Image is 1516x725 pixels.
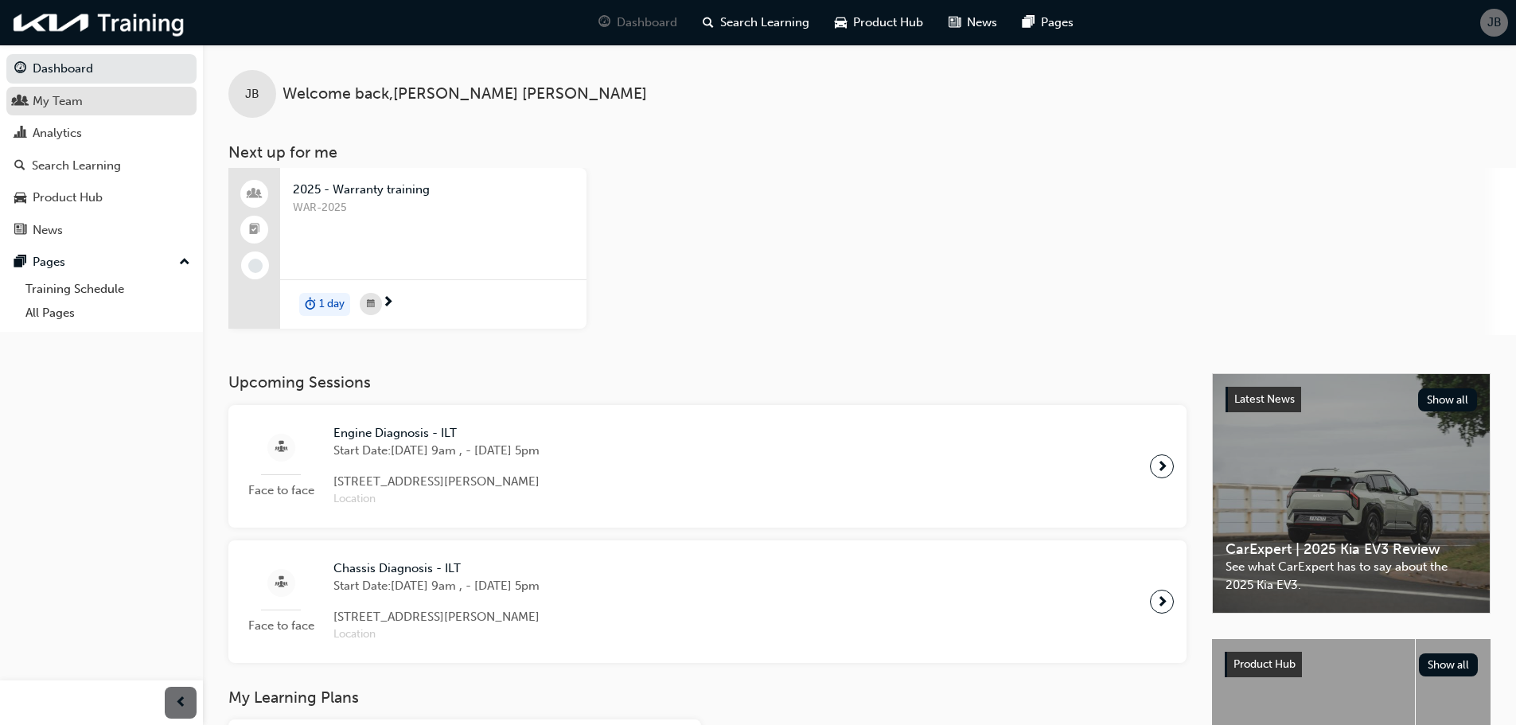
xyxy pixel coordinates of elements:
[248,259,263,273] span: learningRecordVerb_NONE-icon
[1225,652,1478,677] a: Product HubShow all
[598,13,610,33] span: guage-icon
[6,216,197,245] a: News
[203,143,1516,162] h3: Next up for me
[1418,388,1478,411] button: Show all
[1226,387,1477,412] a: Latest NewsShow all
[1156,591,1168,613] span: next-icon
[333,626,540,644] span: Location
[967,14,997,32] span: News
[319,295,345,314] span: 1 day
[690,6,822,39] a: search-iconSearch Learning
[333,442,540,460] span: Start Date: [DATE] 9am , - [DATE] 5pm
[19,277,197,302] a: Training Schedule
[1041,14,1074,32] span: Pages
[14,224,26,238] span: news-icon
[6,54,197,84] a: Dashboard
[6,248,197,277] button: Pages
[835,13,847,33] span: car-icon
[228,373,1187,392] h3: Upcoming Sessions
[179,252,190,273] span: up-icon
[33,92,83,111] div: My Team
[1226,540,1477,559] span: CarExpert | 2025 Kia EV3 Review
[32,157,121,175] div: Search Learning
[333,577,540,595] span: Start Date: [DATE] 9am , - [DATE] 5pm
[1419,653,1479,676] button: Show all
[305,294,316,315] span: duration-icon
[175,693,187,713] span: prev-icon
[249,184,260,205] span: people-icon
[33,221,63,240] div: News
[14,95,26,109] span: people-icon
[333,473,540,491] span: [STREET_ADDRESS][PERSON_NAME]
[33,124,82,142] div: Analytics
[14,191,26,205] span: car-icon
[1234,392,1295,406] span: Latest News
[367,294,375,314] span: calendar-icon
[936,6,1010,39] a: news-iconNews
[1010,6,1086,39] a: pages-iconPages
[275,573,287,593] span: sessionType_FACE_TO_FACE-icon
[1212,373,1491,614] a: Latest NewsShow allCarExpert | 2025 Kia EV3 ReviewSee what CarExpert has to say about the 2025 Ki...
[228,168,587,329] a: 2025 - Warranty trainingWAR-2025duration-icon1 day
[949,13,961,33] span: news-icon
[333,608,540,626] span: [STREET_ADDRESS][PERSON_NAME]
[19,301,197,325] a: All Pages
[6,51,197,248] button: DashboardMy TeamAnalyticsSearch LearningProduct HubNews
[283,85,647,103] span: Welcome back , [PERSON_NAME] [PERSON_NAME]
[1487,14,1502,32] span: JB
[6,119,197,148] a: Analytics
[586,6,690,39] a: guage-iconDashboard
[6,183,197,212] a: Product Hub
[275,438,287,458] span: sessionType_FACE_TO_FACE-icon
[8,6,191,39] img: kia-training
[245,85,259,103] span: JB
[241,418,1174,515] a: Face to faceEngine Diagnosis - ILTStart Date:[DATE] 9am , - [DATE] 5pm[STREET_ADDRESS][PERSON_NAM...
[822,6,936,39] a: car-iconProduct Hub
[333,490,540,509] span: Location
[333,424,540,442] span: Engine Diagnosis - ILT
[293,199,574,217] span: WAR-2025
[228,688,1187,707] h3: My Learning Plans
[6,151,197,181] a: Search Learning
[249,220,260,240] span: booktick-icon
[1226,558,1477,594] span: See what CarExpert has to say about the 2025 Kia EV3.
[1156,455,1168,477] span: next-icon
[333,559,540,578] span: Chassis Diagnosis - ILT
[382,296,394,310] span: next-icon
[617,14,677,32] span: Dashboard
[1023,13,1035,33] span: pages-icon
[14,255,26,270] span: pages-icon
[14,62,26,76] span: guage-icon
[241,617,321,635] span: Face to face
[14,127,26,141] span: chart-icon
[1233,657,1296,671] span: Product Hub
[241,553,1174,650] a: Face to faceChassis Diagnosis - ILTStart Date:[DATE] 9am , - [DATE] 5pm[STREET_ADDRESS][PERSON_NA...
[33,189,103,207] div: Product Hub
[720,14,809,32] span: Search Learning
[33,253,65,271] div: Pages
[6,87,197,116] a: My Team
[293,181,574,199] span: 2025 - Warranty training
[241,481,321,500] span: Face to face
[1480,9,1508,37] button: JB
[853,14,923,32] span: Product Hub
[703,13,714,33] span: search-icon
[14,159,25,173] span: search-icon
